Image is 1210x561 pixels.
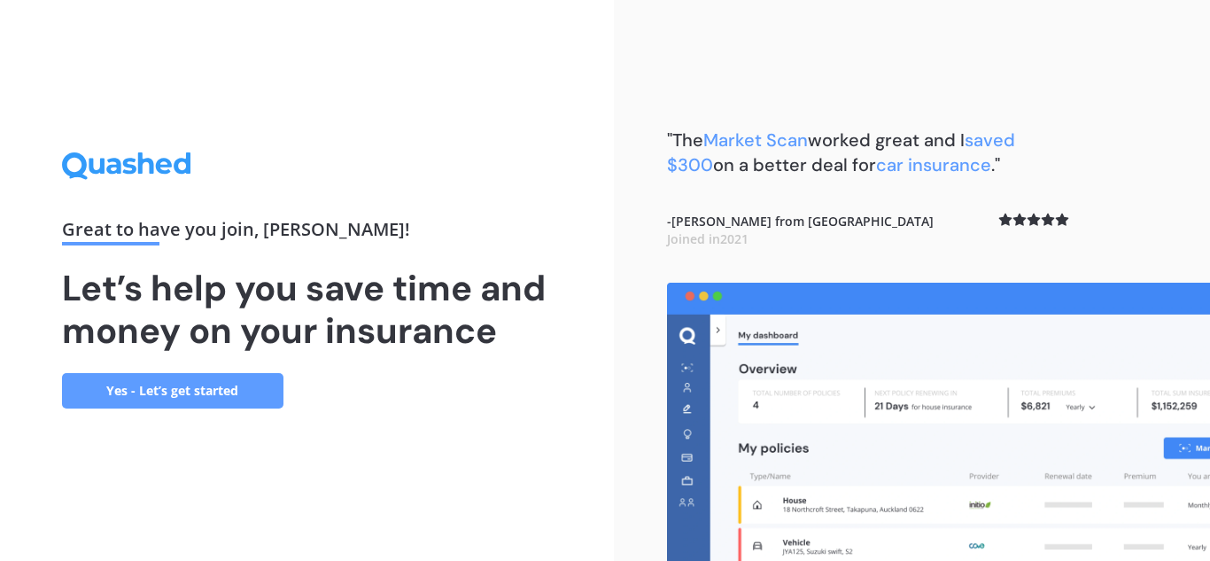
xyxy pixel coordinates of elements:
b: "The worked great and I on a better deal for ." [667,129,1015,176]
img: dashboard.webp [667,283,1210,561]
span: Joined in 2021 [667,230,748,247]
b: - [PERSON_NAME] from [GEOGRAPHIC_DATA] [667,213,934,247]
span: Market Scan [703,129,808,152]
h1: Let’s help you save time and money on your insurance [62,267,553,352]
span: saved $300 [667,129,1015,176]
span: car insurance [876,153,991,176]
div: Great to have you join , [PERSON_NAME] ! [62,221,553,245]
a: Yes - Let’s get started [62,373,283,409]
